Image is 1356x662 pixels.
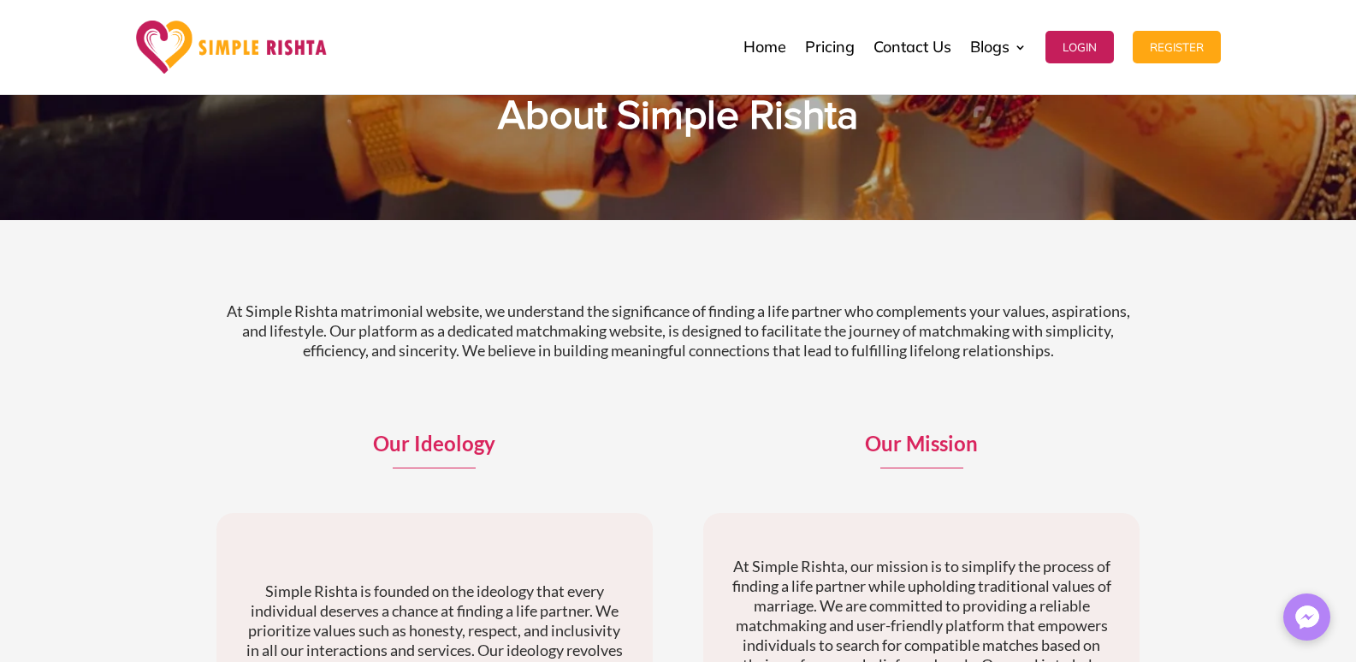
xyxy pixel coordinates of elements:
[743,4,786,90] a: Home
[1290,600,1324,635] img: Messenger
[1045,31,1114,63] button: Login
[216,301,1140,361] p: At Simple Rishta matrimonial website, we understand the significance of finding a life partner wh...
[970,4,1027,90] a: Blogs
[805,4,855,90] a: Pricing
[1133,31,1221,63] button: Register
[873,4,951,90] a: Contact Us
[703,433,1140,454] p: Our Mission
[216,433,653,454] p: Our Ideology
[216,96,1140,146] h1: About Simple Rishta
[1045,4,1114,90] a: Login
[1133,4,1221,90] a: Register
